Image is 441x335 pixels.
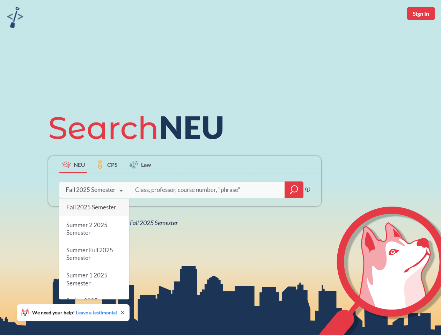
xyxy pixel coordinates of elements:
a: sandbox logo [7,7,23,30]
input: Class, professor, course number, "phrase" [134,183,280,197]
span: Spring 2025 Semester [66,297,98,312]
span: Summer 1 2025 Semester [66,272,108,287]
span: CPS [107,161,118,169]
button: Sign In [407,7,435,20]
span: Summer Full 2025 Semester [66,246,113,261]
span: NEU Fall 2025 Semester [117,219,178,226]
div: magnifying glass [285,181,303,198]
img: sandbox logo [7,7,23,28]
svg: magnifying glass [290,185,298,195]
span: Summer 2 2025 Semester [66,221,108,236]
a: Leave a testimonial [76,310,117,315]
div: Fall 2025 Semester [66,186,116,194]
span: Fall 2025 Semester [66,203,116,211]
span: We need your help! [32,310,117,315]
span: Law [141,161,151,169]
span: NEU [74,161,85,169]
